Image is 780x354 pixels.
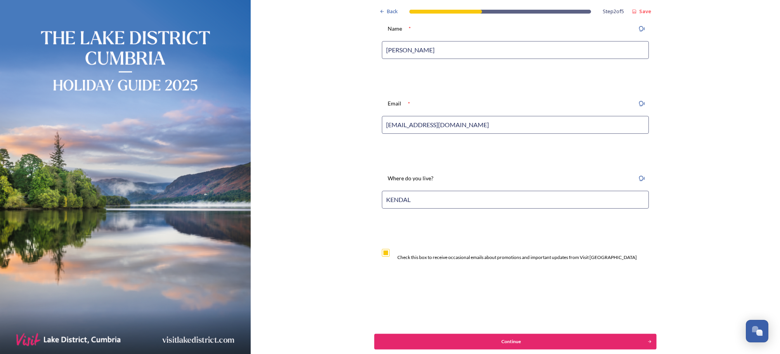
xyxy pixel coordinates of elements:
input: Name [382,41,649,59]
div: Where do you live? [382,170,439,187]
div: Email [382,95,407,112]
div: Check this box to receive occasional emails about promotions and important updates from Visit [GE... [397,254,637,261]
strong: Save [639,8,651,15]
button: Open Chat [746,320,768,342]
div: Name [382,20,408,37]
input: Email [382,116,649,134]
span: Back [387,8,398,15]
button: Continue [374,334,657,349]
iframe: reCAPTCHA [376,284,494,314]
div: Continue [379,338,644,345]
span: Step 2 of 5 [603,8,624,15]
